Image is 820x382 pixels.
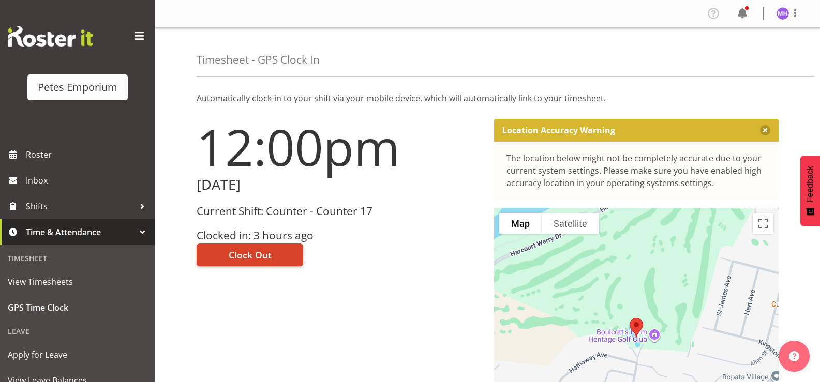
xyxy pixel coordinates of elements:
[26,224,135,240] span: Time & Attendance
[3,342,153,368] a: Apply for Leave
[800,156,820,226] button: Feedback - Show survey
[26,147,150,162] span: Roster
[197,177,482,193] h2: [DATE]
[3,295,153,320] a: GPS Time Clock
[777,7,789,20] img: mackenzie-halford4471.jpg
[3,320,153,342] div: Leave
[3,248,153,269] div: Timesheet
[197,54,320,66] h4: Timesheet - GPS Clock In
[760,125,770,135] button: Close message
[197,243,303,266] button: Clock Out
[26,198,135,214] span: Shifts
[8,347,147,362] span: Apply for Leave
[38,80,117,95] div: Petes Emporium
[753,213,773,234] button: Toggle fullscreen view
[499,213,542,234] button: Show street map
[542,213,599,234] button: Show satellite imagery
[26,173,150,188] span: Inbox
[8,26,93,47] img: Rosterit website logo
[502,125,615,135] p: Location Accuracy Warning
[8,300,147,315] span: GPS Time Clock
[197,92,779,104] p: Automatically clock-in to your shift via your mobile device, which will automatically link to you...
[806,166,815,202] span: Feedback
[197,230,482,241] h3: Clocked in: 3 hours ago
[789,351,799,361] img: help-xxl-2.png
[8,274,147,289] span: View Timesheets
[197,119,482,175] h1: 12:00pm
[3,269,153,295] a: View Timesheets
[229,248,272,262] span: Clock Out
[197,205,482,217] h3: Current Shift: Counter - Counter 17
[506,152,767,189] div: The location below might not be completely accurate due to your current system settings. Please m...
